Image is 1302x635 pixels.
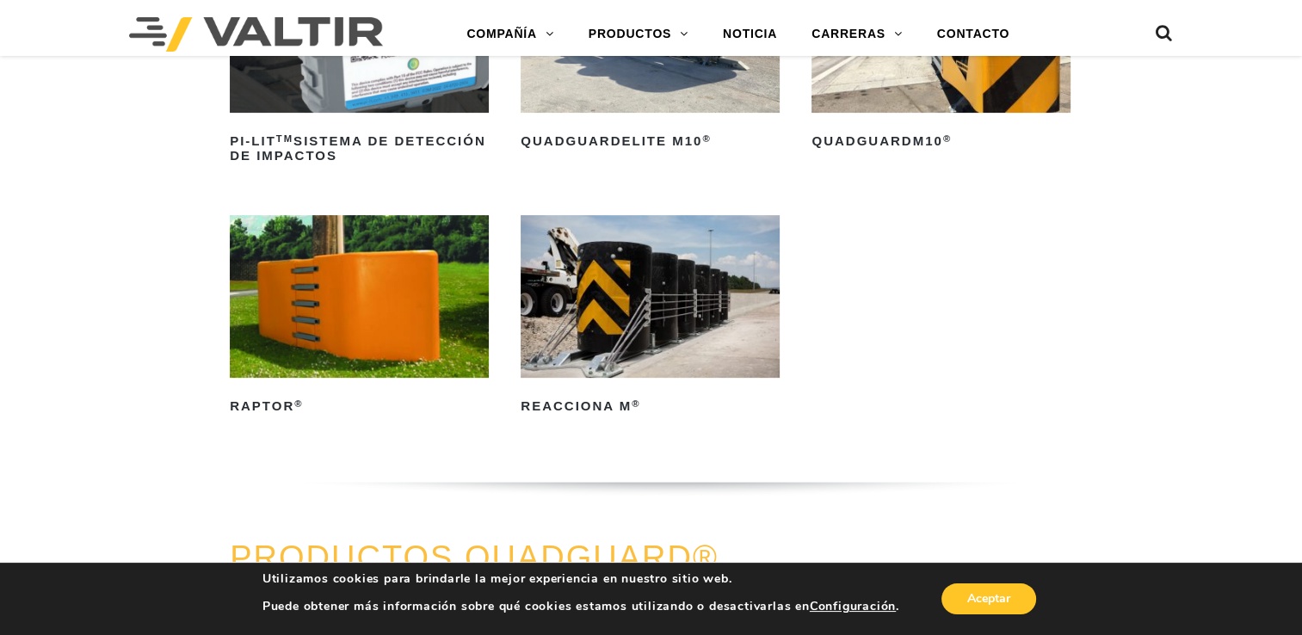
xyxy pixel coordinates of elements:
a: COMPAÑÍA [449,17,571,52]
a: NOTICIA [706,17,794,52]
a: PRODUCTOS [571,17,706,52]
sup: ® [632,398,640,409]
sup: ® [943,133,952,144]
font: . [896,598,899,614]
a: REACCIONA M® [521,215,780,420]
p: Utilizamos cookies para brindarle la mejor experiencia en nuestro sitio web. [262,571,899,587]
a: PRODUCTOS QUADGUARD® [230,539,719,576]
font: QuadGuard M10 [811,133,942,148]
a: CONTACTO [920,17,1027,52]
a: CARRERAS [794,17,920,52]
font: REACCIONA M [521,398,632,413]
font: Puede obtener más información sobre qué cookies estamos utilizando o desactivarlas en [262,598,810,614]
button: Configuración [810,599,896,614]
button: Aceptar [941,583,1036,614]
font: PI-LIT [230,133,276,148]
img: Valtir [129,17,383,52]
sup: TM [276,133,293,144]
sup: ® [294,398,303,409]
font: Sistema de detección de impactos [230,133,486,163]
a: RAPTOR® [230,215,489,420]
font: QuadGuard Elite M10 [521,133,702,148]
sup: ® [702,133,711,144]
font: RAPTOR [230,398,294,413]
